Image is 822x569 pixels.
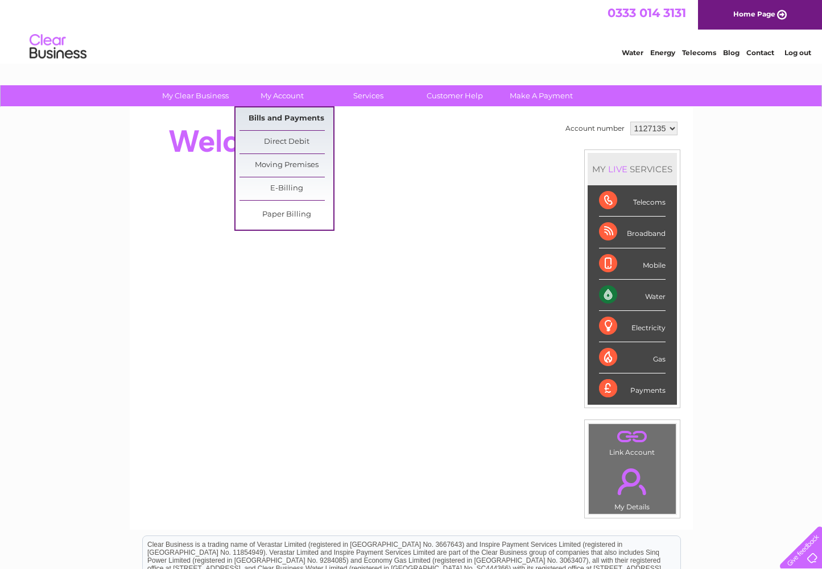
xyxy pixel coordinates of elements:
a: Customer Help [408,85,502,106]
a: Services [321,85,415,106]
div: Mobile [599,248,666,280]
a: 0333 014 3131 [608,6,686,20]
a: . [592,462,673,501]
a: My Clear Business [148,85,242,106]
div: Broadband [599,217,666,248]
a: Telecoms [682,48,716,57]
div: LIVE [606,164,630,175]
a: Contact [746,48,774,57]
a: Make A Payment [494,85,588,106]
a: Bills and Payments [239,107,333,130]
a: Paper Billing [239,203,333,226]
a: Energy [650,48,675,57]
div: Clear Business is a trading name of Verastar Limited (registered in [GEOGRAPHIC_DATA] No. 3667643... [143,6,680,55]
a: Moving Premises [239,154,333,177]
td: Link Account [588,423,676,459]
a: Blog [723,48,740,57]
a: E-Billing [239,177,333,200]
img: logo.png [29,30,87,64]
a: Water [622,48,643,57]
td: Account number [563,119,627,138]
div: MY SERVICES [588,153,677,185]
td: My Details [588,459,676,514]
div: Telecoms [599,185,666,217]
div: Payments [599,373,666,404]
div: Electricity [599,311,666,342]
div: Water [599,280,666,311]
a: Log out [784,48,811,57]
a: Direct Debit [239,131,333,153]
a: . [592,427,673,447]
div: Gas [599,342,666,373]
a: My Account [235,85,329,106]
